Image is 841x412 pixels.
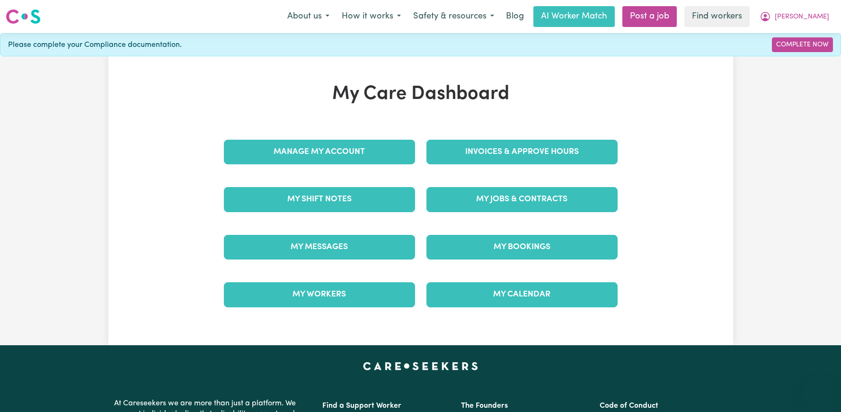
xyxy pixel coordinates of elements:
[803,374,833,404] iframe: Button to launch messaging window
[622,6,677,27] a: Post a job
[218,83,623,106] h1: My Care Dashboard
[426,140,618,164] a: Invoices & Approve Hours
[461,402,508,410] a: The Founders
[336,7,407,27] button: How it works
[8,39,182,51] span: Please complete your Compliance documentation.
[753,7,835,27] button: My Account
[775,12,829,22] span: [PERSON_NAME]
[772,37,833,52] a: Complete Now
[533,6,615,27] a: AI Worker Match
[684,6,750,27] a: Find workers
[224,140,415,164] a: Manage My Account
[600,402,658,410] a: Code of Conduct
[224,187,415,212] a: My Shift Notes
[6,6,41,27] a: Careseekers logo
[224,282,415,307] a: My Workers
[426,187,618,212] a: My Jobs & Contracts
[281,7,336,27] button: About us
[322,402,401,410] a: Find a Support Worker
[224,235,415,260] a: My Messages
[363,362,478,370] a: Careseekers home page
[407,7,500,27] button: Safety & resources
[500,6,530,27] a: Blog
[426,282,618,307] a: My Calendar
[6,8,41,25] img: Careseekers logo
[426,235,618,260] a: My Bookings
